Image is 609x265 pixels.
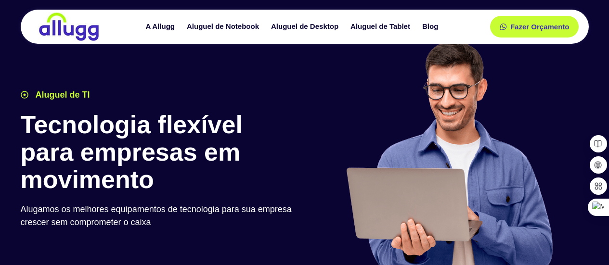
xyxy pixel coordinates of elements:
a: Blog [417,18,445,35]
a: Fazer Orçamento [490,16,579,38]
span: Fazer Orçamento [510,23,570,30]
p: Alugamos os melhores equipamentos de tecnologia para sua empresa crescer sem comprometer o caixa [21,203,300,229]
span: Aluguel de TI [33,88,90,101]
a: Aluguel de Desktop [266,18,346,35]
img: locação de TI é Allugg [38,12,100,41]
h1: Tecnologia flexível para empresas em movimento [21,111,300,194]
a: A Allugg [141,18,182,35]
a: Aluguel de Tablet [346,18,417,35]
a: Aluguel de Notebook [182,18,266,35]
